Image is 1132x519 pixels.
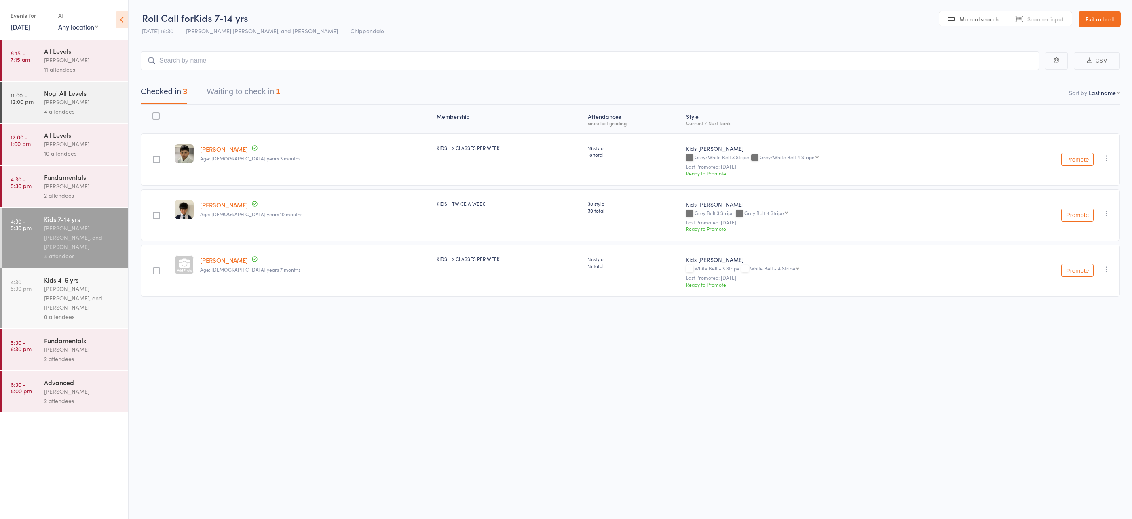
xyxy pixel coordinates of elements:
small: Last Promoted: [DATE] [686,164,982,169]
span: Age: [DEMOGRAPHIC_DATA] years 10 months [200,211,302,217]
div: 4 attendees [44,107,121,116]
div: [PERSON_NAME] [44,139,121,149]
span: Age: [DEMOGRAPHIC_DATA] years 7 months [200,266,300,273]
div: 4 attendees [44,251,121,261]
div: Grey/White Belt 4 Stripe [760,154,815,160]
div: Fundamentals [44,336,121,345]
span: 18 total [588,151,680,158]
a: [PERSON_NAME] [200,256,248,264]
a: 6:30 -8:00 pmAdvanced[PERSON_NAME]2 attendees [2,371,128,412]
button: Promote [1061,153,1094,166]
div: Fundamentals [44,173,121,181]
div: Last name [1089,89,1116,97]
div: Nogi All Levels [44,89,121,97]
span: 15 total [588,262,680,269]
img: image1717138368.png [175,144,194,163]
div: 2 attendees [44,396,121,405]
span: Age: [DEMOGRAPHIC_DATA] years 3 months [200,155,300,162]
span: 15 style [588,255,680,262]
div: Ready to Promote [686,281,982,288]
div: Style [683,108,985,130]
div: [PERSON_NAME] [44,55,121,65]
a: 4:30 -5:30 pmKids 4-6 yrs[PERSON_NAME] [PERSON_NAME], and [PERSON_NAME]0 attendees [2,268,128,328]
button: Promote [1061,209,1094,222]
div: Kids 4-6 yrs [44,275,121,284]
time: 4:30 - 5:30 pm [11,278,32,291]
div: Events for [11,9,50,22]
div: [PERSON_NAME] [44,345,121,354]
a: [PERSON_NAME] [200,200,248,209]
div: All Levels [44,46,121,55]
div: KIDS - 2 CLASSES PER WEEK [437,144,581,151]
div: Grey/White Belt 3 Stripe [686,154,982,161]
time: 12:00 - 1:00 pm [11,134,31,147]
div: Current / Next Rank [686,120,982,126]
div: [PERSON_NAME] [44,387,121,396]
div: Grey Belt 4 Stripe [744,210,784,215]
span: 30 total [588,207,680,214]
span: Manual search [959,15,999,23]
span: [PERSON_NAME] [PERSON_NAME], and [PERSON_NAME] [186,27,338,35]
div: White Belt - 4 Stripe [750,266,795,271]
div: Kids 7-14 yrs [44,215,121,224]
div: 2 attendees [44,354,121,363]
div: Kids [PERSON_NAME] [686,144,982,152]
a: 5:30 -6:30 pmFundamentals[PERSON_NAME]2 attendees [2,329,128,370]
span: Kids 7-14 yrs [194,11,248,24]
div: [PERSON_NAME] [PERSON_NAME], and [PERSON_NAME] [44,284,121,312]
div: White Belt - 3 Stripe [686,266,982,272]
a: [DATE] [11,22,30,31]
div: Ready to Promote [686,170,982,177]
button: Checked in3 [141,83,187,104]
time: 6:30 - 8:00 pm [11,381,32,394]
div: Kids [PERSON_NAME] [686,200,982,208]
div: All Levels [44,131,121,139]
span: [DATE] 16:30 [142,27,173,35]
div: Any location [58,22,98,31]
div: 10 attendees [44,149,121,158]
div: 3 [183,87,187,96]
div: [PERSON_NAME] [44,97,121,107]
small: Last Promoted: [DATE] [686,275,982,281]
a: 6:15 -7:15 amAll Levels[PERSON_NAME]11 attendees [2,40,128,81]
a: Exit roll call [1079,11,1121,27]
div: 0 attendees [44,312,121,321]
a: [PERSON_NAME] [200,145,248,153]
small: Last Promoted: [DATE] [686,219,982,225]
button: Promote [1061,264,1094,277]
button: CSV [1074,52,1120,70]
span: Scanner input [1027,15,1064,23]
input: Search by name [141,51,1039,70]
div: Advanced [44,378,121,387]
time: 4:30 - 5:30 pm [11,176,32,189]
div: [PERSON_NAME] [44,181,121,191]
div: Grey Belt 3 Stripe [686,210,982,217]
div: since last grading [588,120,680,126]
div: 2 attendees [44,191,121,200]
time: 6:15 - 7:15 am [11,50,30,63]
div: 11 attendees [44,65,121,74]
div: KIDS - 2 CLASSES PER WEEK [437,255,581,262]
time: 11:00 - 12:00 pm [11,92,34,105]
span: Chippendale [351,27,384,35]
div: [PERSON_NAME] [PERSON_NAME], and [PERSON_NAME] [44,224,121,251]
a: 4:30 -5:30 pmKids 7-14 yrs[PERSON_NAME] [PERSON_NAME], and [PERSON_NAME]4 attendees [2,208,128,268]
span: 30 style [588,200,680,207]
a: 12:00 -1:00 pmAll Levels[PERSON_NAME]10 attendees [2,124,128,165]
a: 11:00 -12:00 pmNogi All Levels[PERSON_NAME]4 attendees [2,82,128,123]
div: At [58,9,98,22]
span: Roll Call for [142,11,194,24]
div: Ready to Promote [686,225,982,232]
a: 4:30 -5:30 pmFundamentals[PERSON_NAME]2 attendees [2,166,128,207]
div: KIDS - TWICE A WEEK [437,200,581,207]
div: Atten­dances [585,108,683,130]
button: Waiting to check in1 [207,83,280,104]
div: Kids [PERSON_NAME] [686,255,982,264]
time: 5:30 - 6:30 pm [11,339,32,352]
label: Sort by [1069,89,1087,97]
img: image1688469084.png [175,200,194,219]
time: 4:30 - 5:30 pm [11,218,32,231]
div: Membership [433,108,585,130]
span: 18 style [588,144,680,151]
div: 1 [276,87,280,96]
